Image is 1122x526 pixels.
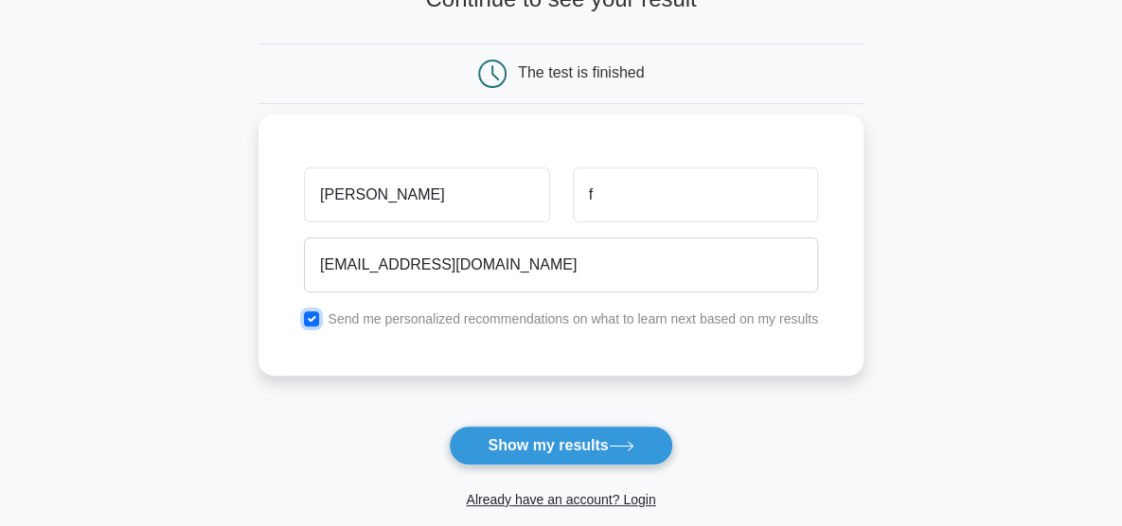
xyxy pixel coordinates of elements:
a: Already have an account? Login [466,492,655,507]
input: Email [304,237,818,292]
input: First name [304,167,549,222]
button: Show my results [449,426,672,465]
input: Last name [573,167,818,222]
div: The test is finished [518,64,644,80]
label: Send me personalized recommendations on what to learn next based on my results [328,311,818,326]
